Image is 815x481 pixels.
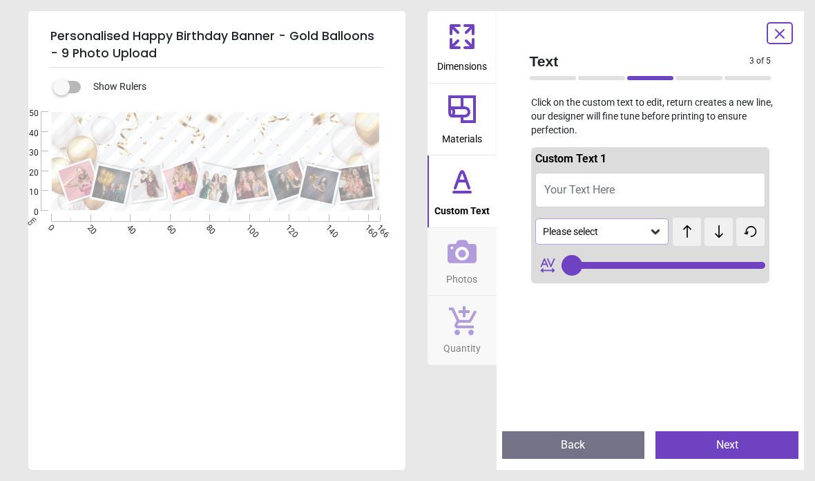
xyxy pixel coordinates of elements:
span: 20 [12,167,39,179]
button: Materials [428,84,497,155]
p: Click on the custom text to edit, return creates a new line, our designer will fine tune before p... [519,96,783,137]
span: Photos [446,266,477,287]
span: 3 of 5 [749,55,771,67]
span: 0 [12,207,39,218]
span: 40 [12,128,39,140]
span: Quantity [443,335,481,356]
span: 50 [12,108,39,120]
button: Back [502,431,645,459]
span: Your Text Here [544,183,615,196]
button: Your Text Here [535,173,766,207]
span: 10 [12,187,39,198]
div: Show Rulers [61,79,405,95]
span: cm [25,215,37,227]
button: Next [655,431,798,459]
h5: Personalised Happy Birthday Banner - Gold Balloons - 9 Photo Upload [50,22,383,68]
span: Custom Text [434,198,490,218]
button: Quantity [428,296,497,365]
button: Photos [428,228,497,296]
span: Custom Text 1 [535,152,606,165]
span: Text [530,51,750,71]
span: Materials [442,126,482,147]
div: Please select [541,226,649,238]
span: Dimensions [437,53,487,74]
span: 30 [12,147,39,159]
button: Dimensions [428,11,497,83]
button: Custom Text [428,155,497,227]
